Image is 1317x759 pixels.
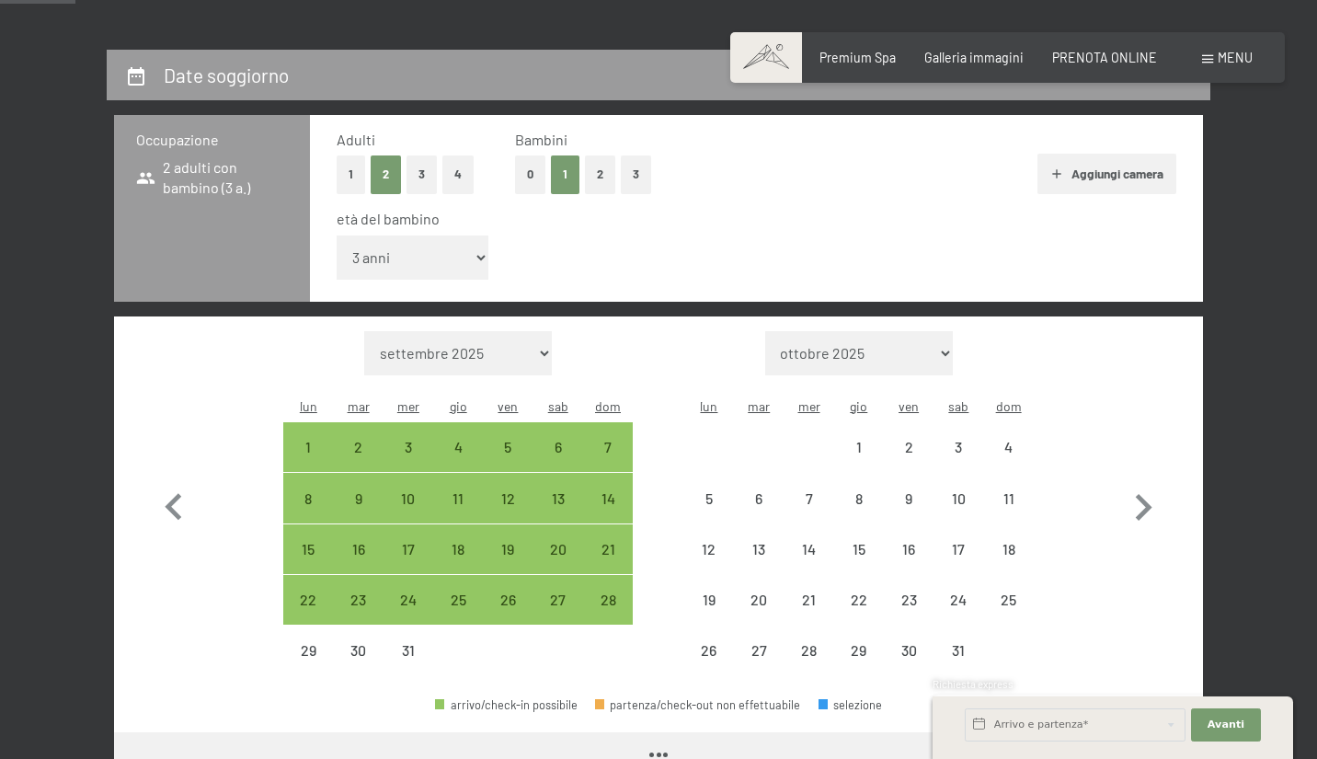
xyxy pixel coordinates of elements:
div: 25 [986,592,1032,638]
div: 24 [935,592,981,638]
a: PRENOTA ONLINE [1052,50,1157,65]
div: arrivo/check-in non effettuabile [834,524,884,574]
div: Wed Dec 31 2025 [384,626,433,675]
div: Tue Dec 30 2025 [333,626,383,675]
div: 8 [836,491,882,537]
div: 19 [485,542,531,588]
div: arrivo/check-in non effettuabile [834,626,884,675]
div: Wed Jan 07 2026 [784,473,833,523]
div: 26 [485,592,531,638]
div: 10 [385,491,431,537]
div: 12 [686,542,732,588]
div: Thu Jan 08 2026 [834,473,884,523]
div: arrivo/check-in possibile [333,524,383,574]
div: arrivo/check-in possibile [384,473,433,523]
div: Sun Dec 28 2025 [583,575,633,625]
div: arrivo/check-in non effettuabile [734,575,784,625]
abbr: venerdì [498,398,518,414]
div: 21 [585,542,631,588]
div: Sat Jan 31 2026 [933,626,983,675]
div: 7 [785,491,831,537]
div: Thu Dec 11 2025 [433,473,483,523]
div: arrivo/check-in non effettuabile [283,626,333,675]
div: 15 [285,542,331,588]
div: arrivo/check-in possibile [333,473,383,523]
div: 4 [986,440,1032,486]
div: Wed Jan 14 2026 [784,524,833,574]
abbr: martedì [748,398,770,414]
div: Wed Jan 21 2026 [784,575,833,625]
div: Thu Dec 18 2025 [433,524,483,574]
span: Galleria immagini [924,50,1024,65]
abbr: domenica [996,398,1022,414]
div: Wed Jan 28 2026 [784,626,833,675]
div: arrivo/check-in non effettuabile [834,473,884,523]
div: 15 [836,542,882,588]
button: 2 [371,155,401,193]
div: Sat Dec 20 2025 [533,524,583,574]
div: 3 [385,440,431,486]
div: 20 [736,592,782,638]
div: 9 [335,491,381,537]
div: 1 [836,440,882,486]
div: arrivo/check-in non effettuabile [984,422,1034,472]
div: Sat Dec 06 2025 [533,422,583,472]
button: 2 [585,155,615,193]
div: Wed Dec 03 2025 [384,422,433,472]
div: 31 [935,643,981,689]
div: arrivo/check-in possibile [384,575,433,625]
div: 11 [435,491,481,537]
button: Avanti [1191,708,1261,742]
div: Tue Dec 16 2025 [333,524,383,574]
span: 2 adulti con bambino (3 a.) [136,157,288,199]
div: Sat Jan 24 2026 [933,575,983,625]
abbr: lunedì [300,398,317,414]
div: Fri Dec 19 2025 [483,524,533,574]
div: arrivo/check-in possibile [583,473,633,523]
div: arrivo/check-in possibile [283,473,333,523]
button: 3 [621,155,651,193]
div: arrivo/check-in non effettuabile [684,473,734,523]
div: Tue Dec 09 2025 [333,473,383,523]
abbr: martedì [348,398,370,414]
div: 22 [285,592,331,638]
div: 18 [986,542,1032,588]
div: arrivo/check-in possibile [433,575,483,625]
div: arrivo/check-in possibile [283,575,333,625]
div: arrivo/check-in possibile [533,422,583,472]
div: arrivo/check-in possibile [333,575,383,625]
div: arrivo/check-in non effettuabile [834,422,884,472]
div: Mon Dec 22 2025 [283,575,333,625]
div: Fri Jan 30 2026 [884,626,933,675]
div: 6 [535,440,581,486]
button: 1 [551,155,579,193]
div: 28 [585,592,631,638]
div: arrivo/check-in non effettuabile [884,626,933,675]
div: Tue Jan 06 2026 [734,473,784,523]
div: Sat Jan 17 2026 [933,524,983,574]
div: 28 [785,643,831,689]
div: arrivo/check-in possibile [333,422,383,472]
div: arrivo/check-in possibile [583,422,633,472]
div: arrivo/check-in possibile [283,422,333,472]
span: Richiesta express [933,678,1014,690]
div: 12 [485,491,531,537]
button: Aggiungi camera [1037,154,1176,194]
div: Wed Dec 24 2025 [384,575,433,625]
div: età del bambino [337,209,1162,229]
div: 14 [585,491,631,537]
div: Sun Dec 21 2025 [583,524,633,574]
div: Fri Dec 26 2025 [483,575,533,625]
abbr: domenica [595,398,621,414]
div: 30 [886,643,932,689]
div: 25 [435,592,481,638]
div: arrivo/check-in non effettuabile [884,422,933,472]
div: Sun Dec 07 2025 [583,422,633,472]
div: arrivo/check-in possibile [583,524,633,574]
div: Tue Dec 23 2025 [333,575,383,625]
div: arrivo/check-in non effettuabile [884,473,933,523]
div: Thu Dec 25 2025 [433,575,483,625]
div: arrivo/check-in possibile [583,575,633,625]
div: arrivo/check-in non effettuabile [734,524,784,574]
div: Thu Jan 22 2026 [834,575,884,625]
